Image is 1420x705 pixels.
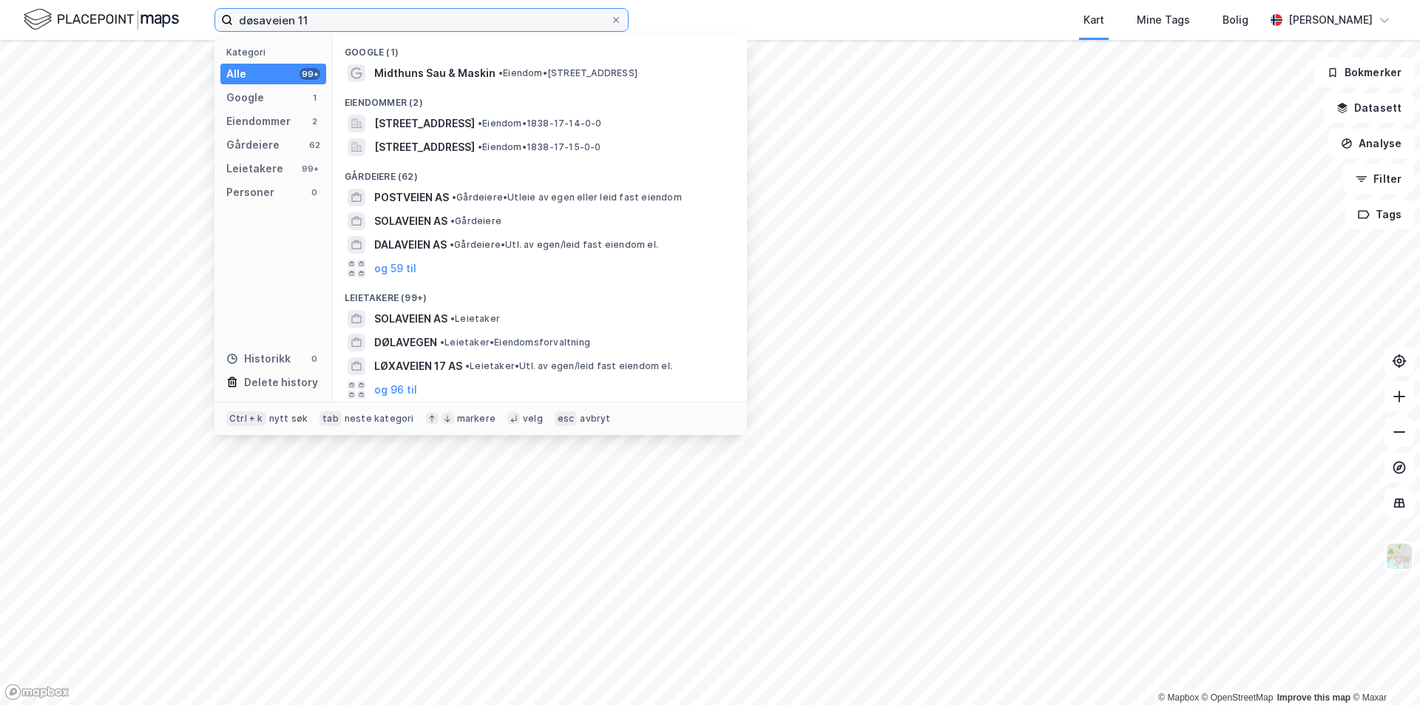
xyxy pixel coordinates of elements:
div: tab [319,411,342,426]
div: Google [226,89,264,107]
span: • [478,118,482,129]
button: Analyse [1328,129,1414,158]
div: nytt søk [269,413,308,425]
span: DALAVEIEN AS [374,236,447,254]
div: [PERSON_NAME] [1288,11,1373,29]
span: SOLAVEIEN AS [374,310,447,328]
span: [STREET_ADDRESS] [374,115,475,132]
div: 99+ [300,68,320,80]
span: • [465,360,470,371]
span: LØXAVEIEN 17 AS [374,357,462,375]
button: og 59 til [374,260,416,277]
div: avbryt [580,413,610,425]
span: • [450,313,455,324]
button: Filter [1343,164,1414,194]
span: • [450,239,454,250]
span: POSTVEIEN AS [374,189,449,206]
div: neste kategori [345,413,414,425]
a: Improve this map [1277,692,1350,703]
span: Eiendom • [STREET_ADDRESS] [498,67,638,79]
div: 2 [308,115,320,127]
div: 1 [308,92,320,104]
div: Gårdeiere [226,136,280,154]
div: Google (1) [333,35,747,61]
div: 0 [308,353,320,365]
span: • [450,215,455,226]
span: Gårdeiere [450,215,501,227]
div: 0 [308,186,320,198]
span: • [440,337,444,348]
span: • [452,192,456,203]
span: Gårdeiere • Utl. av egen/leid fast eiendom el. [450,239,658,251]
div: Kontrollprogram for chat [1346,634,1420,705]
div: Leietakere [226,160,283,178]
span: Leietaker [450,313,500,325]
div: Ctrl + k [226,411,266,426]
span: • [498,67,503,78]
div: Leietakere (99+) [333,280,747,307]
div: Delete history [244,374,318,391]
iframe: Chat Widget [1346,634,1420,705]
button: Bokmerker [1314,58,1414,87]
input: Søk på adresse, matrikkel, gårdeiere, leietakere eller personer [233,9,610,31]
a: OpenStreetMap [1202,692,1274,703]
span: Leietaker • Utl. av egen/leid fast eiendom el. [465,360,672,372]
span: • [478,141,482,152]
a: Mapbox [1158,692,1199,703]
div: Personer [226,183,274,201]
span: SOLAVEIEN AS [374,212,447,230]
div: esc [555,411,578,426]
div: Mine Tags [1137,11,1190,29]
button: og 96 til [374,381,417,399]
span: Midthuns Sau & Maskin [374,64,496,82]
button: Tags [1345,200,1414,229]
div: Eiendommer (2) [333,85,747,112]
div: markere [457,413,496,425]
span: Eiendom • 1838-17-14-0-0 [478,118,602,129]
div: Eiendommer [226,112,291,130]
span: Gårdeiere • Utleie av egen eller leid fast eiendom [452,192,682,203]
div: Bolig [1223,11,1248,29]
div: Gårdeiere (62) [333,159,747,186]
div: 62 [308,139,320,151]
div: Kart [1083,11,1104,29]
span: Eiendom • 1838-17-15-0-0 [478,141,601,153]
img: logo.f888ab2527a4732fd821a326f86c7f29.svg [24,7,179,33]
button: Datasett [1324,93,1414,123]
a: Mapbox homepage [4,684,70,701]
div: velg [523,413,543,425]
span: DØLAVEGEN [374,334,437,351]
div: Kategori [226,47,326,58]
span: [STREET_ADDRESS] [374,138,475,156]
div: 99+ [300,163,320,175]
div: Alle [226,65,246,83]
div: Historikk [226,350,291,368]
span: Leietaker • Eiendomsforvaltning [440,337,590,348]
img: Z [1385,542,1413,570]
